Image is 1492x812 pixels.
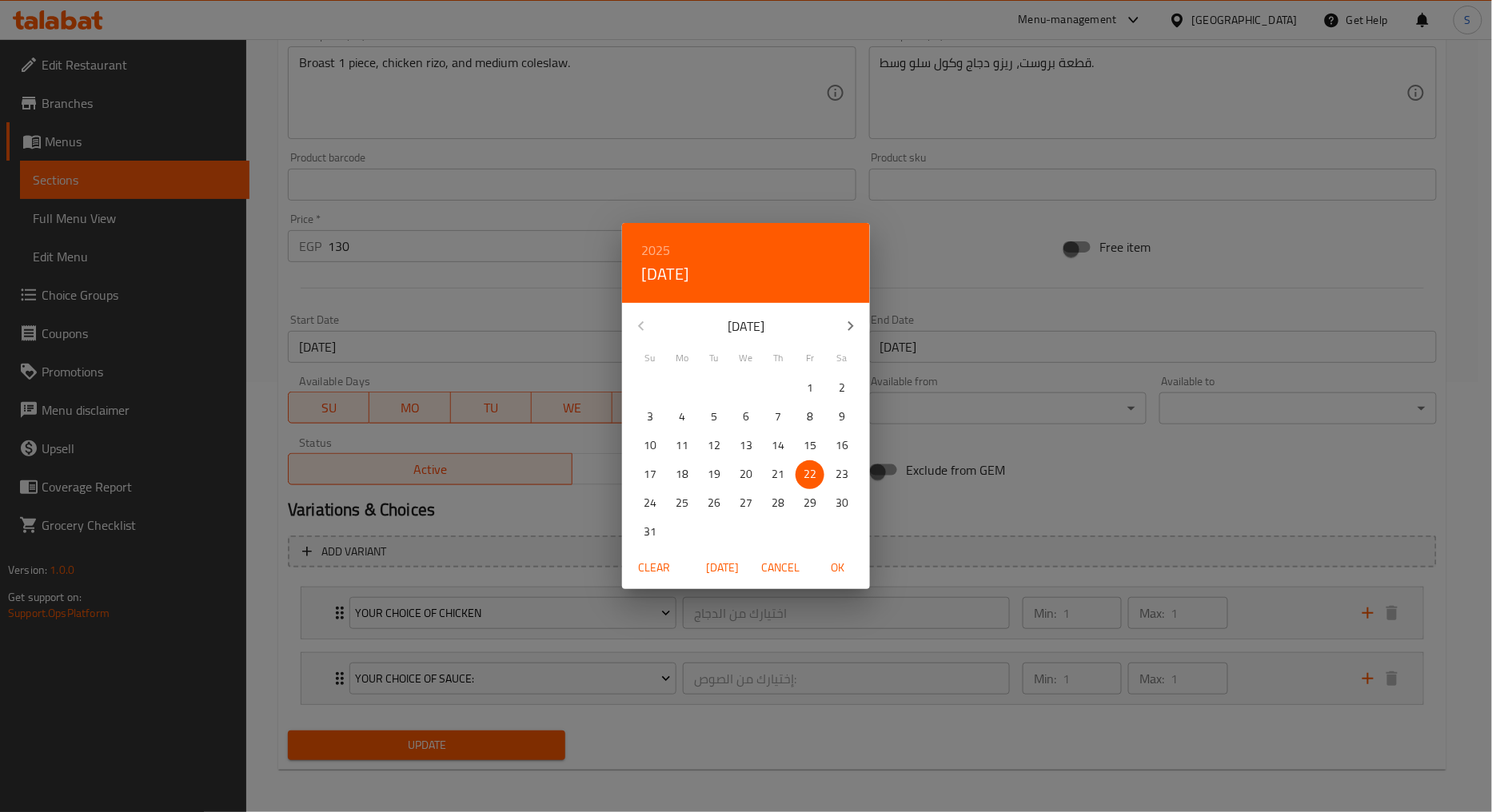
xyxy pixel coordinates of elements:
button: 21 [764,460,792,489]
button: 6 [732,403,760,432]
button: 20 [732,460,760,489]
p: 14 [772,436,784,456]
span: OK [819,558,857,578]
span: Sa [828,351,856,365]
button: 10 [636,432,664,460]
p: 11 [676,436,688,456]
button: 23 [828,460,856,489]
button: 17 [636,460,664,489]
span: Clear [635,558,673,578]
span: Th [764,351,792,365]
span: Su [636,351,664,365]
p: 26 [708,493,720,513]
span: Fr [796,351,824,365]
p: 30 [836,493,848,513]
button: 14 [764,432,792,460]
p: 25 [676,493,688,513]
button: 24 [636,489,664,518]
button: [DATE] [697,553,748,583]
button: 4 [668,403,696,432]
button: 7 [764,403,792,432]
p: 19 [708,464,720,484]
button: 2025 [641,239,670,261]
span: Tu [700,351,728,365]
button: 3 [636,403,664,432]
button: 18 [668,460,696,489]
p: 28 [772,493,784,513]
p: 7 [775,407,781,427]
p: 15 [804,436,816,456]
p: 4 [679,407,685,427]
button: 16 [828,432,856,460]
span: Cancel [761,558,800,578]
span: Mo [668,351,696,365]
button: 15 [796,432,824,460]
button: 2 [828,374,856,403]
button: Clear [628,553,680,583]
p: 3 [647,407,653,427]
p: 2 [839,378,845,398]
button: 5 [700,403,728,432]
p: 1 [807,378,813,398]
button: 28 [764,489,792,518]
p: 24 [644,493,656,513]
button: 8 [796,403,824,432]
button: [DATE] [641,261,689,287]
button: 26 [700,489,728,518]
p: 17 [644,464,656,484]
button: 1 [796,374,824,403]
button: 12 [700,432,728,460]
p: 8 [807,407,813,427]
button: OK [812,553,864,583]
button: Cancel [755,553,806,583]
button: 30 [828,489,856,518]
p: [DATE] [660,316,832,336]
p: 27 [740,493,752,513]
span: [DATE] [704,558,742,578]
p: 21 [772,464,784,484]
p: 12 [708,436,720,456]
button: 22 [796,460,824,489]
p: 6 [743,407,749,427]
span: We [732,351,760,365]
p: 10 [644,436,656,456]
button: 11 [668,432,696,460]
p: 23 [836,464,848,484]
button: 25 [668,489,696,518]
button: 19 [700,460,728,489]
button: 29 [796,489,824,518]
p: 18 [676,464,688,484]
button: 9 [828,403,856,432]
p: 31 [644,522,656,542]
p: 9 [839,407,845,427]
p: 29 [804,493,816,513]
p: 22 [804,464,816,484]
p: 5 [711,407,717,427]
p: 13 [740,436,752,456]
button: 27 [732,489,760,518]
button: 31 [636,518,664,547]
button: 13 [732,432,760,460]
p: 16 [836,436,848,456]
p: 20 [740,464,752,484]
